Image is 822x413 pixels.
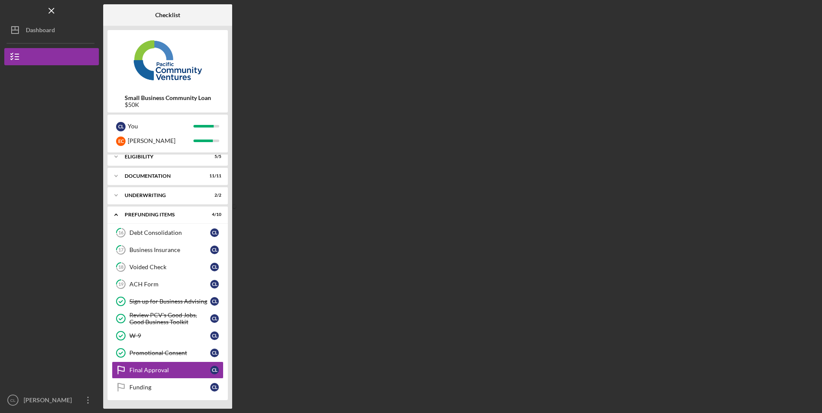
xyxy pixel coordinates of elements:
[116,137,126,146] div: E C
[129,349,210,356] div: Promotional Consent
[112,379,224,396] a: FundingCL
[210,280,219,288] div: C L
[125,193,200,198] div: Underwriting
[112,258,224,276] a: 18Voided CheckCL
[21,392,77,411] div: [PERSON_NAME]
[118,230,124,236] tspan: 16
[210,297,219,306] div: C L
[112,344,224,361] a: Promotional ConsentCL
[129,384,210,391] div: Funding
[10,398,16,403] text: CL
[4,21,99,39] button: Dashboard
[112,327,224,344] a: W-9CL
[206,173,221,179] div: 11 / 11
[116,122,126,131] div: C L
[210,228,219,237] div: C L
[112,361,224,379] a: Final ApprovalCL
[210,366,219,374] div: C L
[210,246,219,254] div: C L
[129,312,210,325] div: Review PCV's Good Jobs, Good Business Toolkit
[206,193,221,198] div: 2 / 2
[206,212,221,217] div: 4 / 10
[129,281,210,288] div: ACH Form
[125,173,200,179] div: Documentation
[129,367,210,374] div: Final Approval
[128,119,193,134] div: You
[118,264,123,270] tspan: 18
[129,229,210,236] div: Debt Consolidation
[125,154,200,159] div: Eligibility
[4,392,99,409] button: CL[PERSON_NAME]
[112,293,224,310] a: Sign up for Business AdvisingCL
[112,310,224,327] a: Review PCV's Good Jobs, Good Business ToolkitCL
[210,314,219,323] div: C L
[125,94,211,101] b: Small Business Community Loan
[118,247,124,253] tspan: 17
[118,282,124,287] tspan: 19
[129,332,210,339] div: W-9
[129,246,210,253] div: Business Insurance
[112,241,224,258] a: 17Business InsuranceCL
[112,276,224,293] a: 19ACH FormCL
[210,349,219,357] div: C L
[128,134,193,148] div: [PERSON_NAME]
[129,298,210,305] div: Sign up for Business Advising
[26,21,55,41] div: Dashboard
[155,12,180,18] b: Checklist
[206,154,221,159] div: 5 / 5
[107,34,228,86] img: Product logo
[210,263,219,271] div: C L
[210,383,219,392] div: C L
[129,264,210,270] div: Voided Check
[125,212,200,217] div: Prefunding Items
[125,101,211,108] div: $50K
[112,224,224,241] a: 16Debt ConsolidationCL
[210,331,219,340] div: C L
